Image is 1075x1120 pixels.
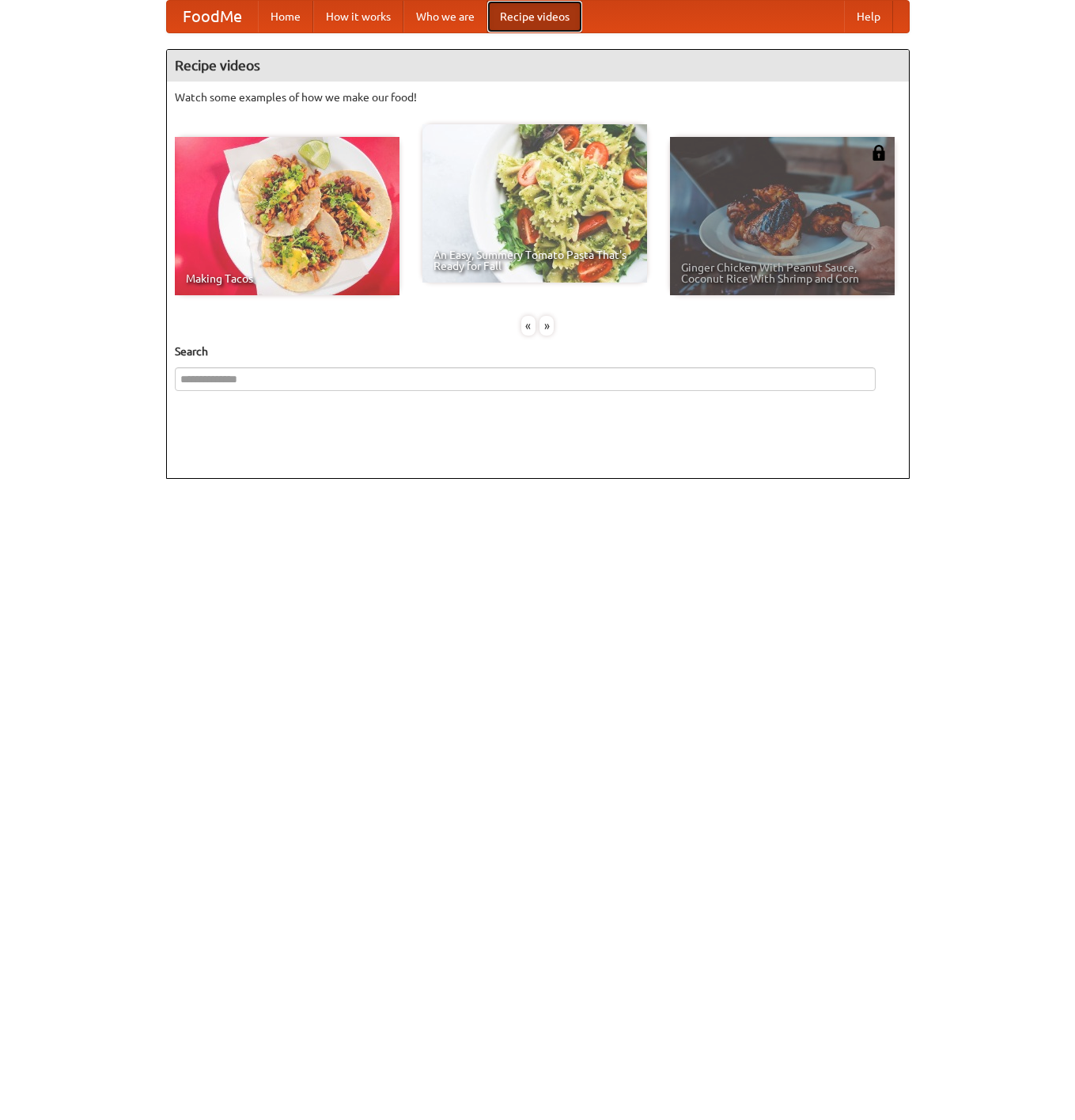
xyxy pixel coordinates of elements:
a: Recipe videos [487,1,582,32]
a: Making Tacos [175,137,399,295]
a: FoodMe [167,1,258,32]
a: Home [258,1,313,32]
img: 483408.png [871,145,887,161]
h5: Search [175,344,901,359]
p: Watch some examples of how we make our food! [175,89,901,105]
div: « [521,316,536,336]
a: Help [844,1,893,32]
a: Who we are [403,1,487,32]
a: An Easy, Summery Tomato Pasta That's Ready for Fall [422,124,647,283]
h4: Recipe videos [167,50,909,82]
span: Making Tacos [186,273,388,284]
div: » [539,316,554,336]
span: An Easy, Summery Tomato Pasta That's Ready for Fall [433,249,636,271]
a: How it works [313,1,403,32]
